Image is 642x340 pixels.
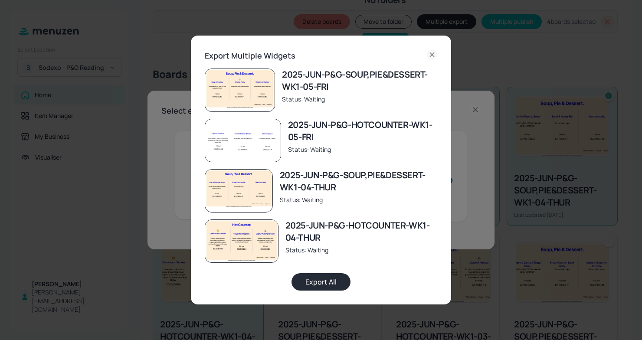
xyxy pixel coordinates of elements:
[292,273,350,291] button: Export All
[288,145,437,154] div: Status: Waiting
[205,119,281,162] img: 2025-JUN-P&G-HOTCOUNTER-WK1-05-FRI
[282,95,437,104] div: Status: Waiting
[282,69,437,93] div: 2025-JUN-P&G-SOUP,PIE&DESSERT-WK1-05-FRI
[285,245,437,255] div: Status: Waiting
[205,220,278,261] img: 2025-JUN-P&G-HOTCOUNTER-WK1-04-THUR
[285,219,437,244] div: 2025-JUN-P&G-HOTCOUNTER-WK1-04-THUR
[288,119,437,143] div: 2025-JUN-P&G-HOTCOUNTER-WK1-05-FRI
[280,169,437,193] div: 2025-JUN-P&G-SOUP,PIE&DESSERT-WK1-04-THUR
[205,170,272,207] img: 2025-JUN-P&G-SOUP,PIE&DESSERT-WK1-04-THUR
[280,195,437,204] div: Status: Waiting
[205,49,295,62] h6: Export Multiple Widgets
[205,69,275,108] img: 2025-JUN-P&G-SOUP,PIE&DESSERT-WK1-05-FRI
